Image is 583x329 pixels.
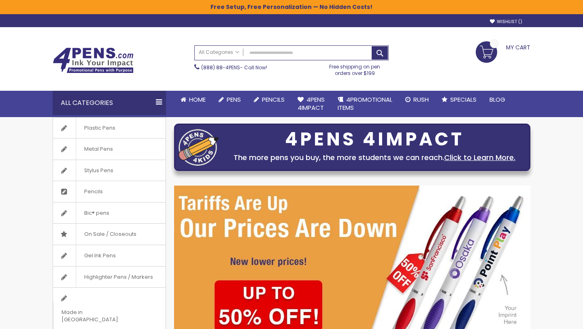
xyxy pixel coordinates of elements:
a: 4PROMOTIONALITEMS [331,91,399,117]
span: Stylus Pens [76,160,121,181]
span: Gel Ink Pens [76,245,124,266]
div: 4PENS 4IMPACT [223,131,526,148]
a: Blog [483,91,512,109]
span: 4Pens 4impact [298,95,325,112]
a: Rush [399,91,435,109]
a: Wishlist [490,19,522,25]
span: Metal Pens [76,139,121,160]
span: Plastic Pens [76,117,123,139]
img: four_pen_logo.png [179,129,219,166]
span: Home [189,95,206,104]
span: Pencils [76,181,111,202]
span: Pencils [262,95,285,104]
a: On Sale / Closeouts [53,224,166,245]
a: Pens [212,91,247,109]
div: All Categories [53,91,166,115]
span: All Categories [199,49,239,56]
span: Rush [413,95,429,104]
span: Bic® pens [76,203,117,224]
a: Specials [435,91,483,109]
span: Highlighter Pens / Markers [76,267,161,288]
div: Free shipping on pen orders over $199 [321,60,389,77]
img: 4Pens Custom Pens and Promotional Products [53,47,134,73]
span: Pens [227,95,241,104]
a: Bic® pens [53,203,166,224]
span: - Call Now! [201,64,267,71]
a: Gel Ink Pens [53,245,166,266]
a: Pencils [53,181,166,202]
span: Specials [450,95,477,104]
a: Pencils [247,91,291,109]
a: Highlighter Pens / Markers [53,267,166,288]
span: On Sale / Closeouts [76,224,145,245]
a: All Categories [195,46,243,59]
a: Home [174,91,212,109]
span: 4PROMOTIONAL ITEMS [338,95,392,112]
a: (888) 88-4PENS [201,64,240,71]
div: The more pens you buy, the more students we can reach. [223,152,526,163]
a: 4Pens4impact [291,91,331,117]
a: Click to Learn More. [444,152,515,162]
a: Plastic Pens [53,117,166,139]
a: Stylus Pens [53,160,166,181]
span: Blog [489,95,505,104]
a: Metal Pens [53,139,166,160]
